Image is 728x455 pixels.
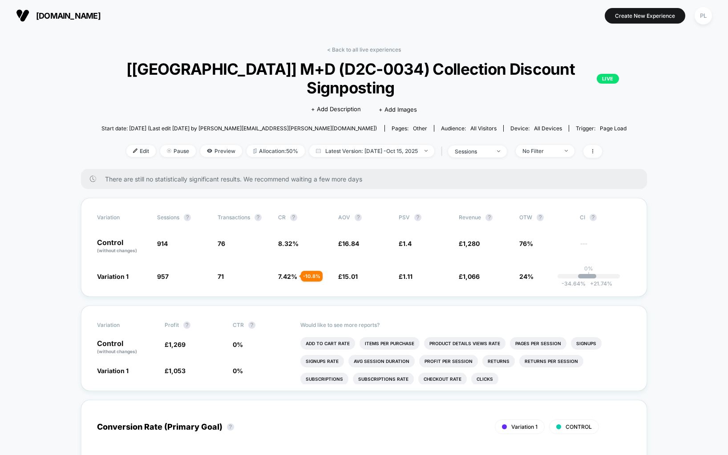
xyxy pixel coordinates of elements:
[353,373,414,385] li: Subscriptions Rate
[403,273,413,280] span: 1.11
[355,214,362,221] button: ?
[605,8,685,24] button: Create New Experience
[566,423,592,430] span: CONTROL
[485,214,493,221] button: ?
[301,271,323,282] div: - 10.8 %
[403,240,412,247] span: 1.4
[519,214,568,221] span: OTW
[399,273,413,280] span: £
[590,280,594,287] span: +
[463,273,480,280] span: 1,066
[584,265,593,272] p: 0%
[105,175,630,183] span: There are still no statistically significant results. We recommend waiting a few more days
[165,367,186,374] span: £
[586,280,612,287] span: 21.74 %
[459,240,480,247] span: £
[459,214,481,221] span: Revenue
[183,322,190,329] button: ?
[247,145,305,157] span: Allocation: 50%
[233,322,244,328] span: CTR
[590,214,597,221] button: ?
[534,125,562,132] span: all devices
[255,214,262,221] button: ?
[36,11,101,20] span: [DOMAIN_NAME]
[392,125,427,132] div: Pages:
[519,273,534,280] span: 24%
[165,322,179,328] span: Profit
[418,373,467,385] li: Checkout Rate
[97,322,146,329] span: Variation
[167,149,171,153] img: end
[348,355,415,367] li: Avg Session Duration
[97,367,129,374] span: Variation 1
[588,272,590,278] p: |
[459,273,480,280] span: £
[597,74,619,84] p: LIVE
[562,280,586,287] span: -34.64 %
[510,337,566,350] li: Pages Per Session
[399,240,412,247] span: £
[126,145,156,157] span: Edit
[16,9,29,22] img: Visually logo
[327,46,401,53] a: < Back to all live experiences
[503,125,569,132] span: Device:
[300,337,355,350] li: Add To Cart Rate
[97,340,156,355] p: Control
[218,240,225,247] span: 76
[338,240,359,247] span: £
[425,150,428,152] img: end
[248,322,255,329] button: ?
[413,125,427,132] span: other
[169,341,186,348] span: 1,269
[300,322,631,328] p: Would like to see more reports?
[482,355,515,367] li: Returns
[519,355,583,367] li: Returns Per Session
[470,125,497,132] span: All Visitors
[424,337,506,350] li: Product Details Views Rate
[200,145,242,157] span: Preview
[109,60,619,97] span: [[GEOGRAPHIC_DATA]] M+D (D2C-0034) Collection Discount Signposting
[165,341,186,348] span: £
[399,214,410,221] span: PSV
[233,341,243,348] span: 0 %
[97,273,129,280] span: Variation 1
[580,214,629,221] span: CI
[13,8,103,23] button: [DOMAIN_NAME]
[519,240,533,247] span: 76%
[414,214,421,221] button: ?
[133,149,138,153] img: edit
[338,273,358,280] span: £
[160,145,196,157] span: Pause
[576,125,627,132] div: Trigger:
[695,7,712,24] div: PL
[227,423,234,431] button: ?
[441,125,497,132] div: Audience:
[537,214,544,221] button: ?
[692,7,715,25] button: PL
[580,241,631,254] span: ---
[300,355,344,367] li: Signups Rate
[571,337,602,350] li: Signups
[338,214,350,221] span: AOV
[278,273,297,280] span: 7.42 %
[600,125,627,132] span: Page Load
[419,355,478,367] li: Profit Per Session
[342,240,359,247] span: 16.84
[455,148,490,155] div: sessions
[97,239,149,254] p: Control
[253,149,257,153] img: rebalance
[300,373,348,385] li: Subscriptions
[97,349,137,354] span: (without changes)
[218,273,224,280] span: 71
[511,423,538,430] span: Variation 1
[309,145,434,157] span: Latest Version: [DATE] - Oct 15, 2025
[278,240,299,247] span: 8.32 %
[157,240,168,247] span: 914
[379,106,417,113] span: + Add Images
[471,373,498,385] li: Clicks
[463,240,480,247] span: 1,280
[311,105,361,114] span: + Add Description
[157,273,169,280] span: 957
[290,214,297,221] button: ?
[522,148,558,154] div: No Filter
